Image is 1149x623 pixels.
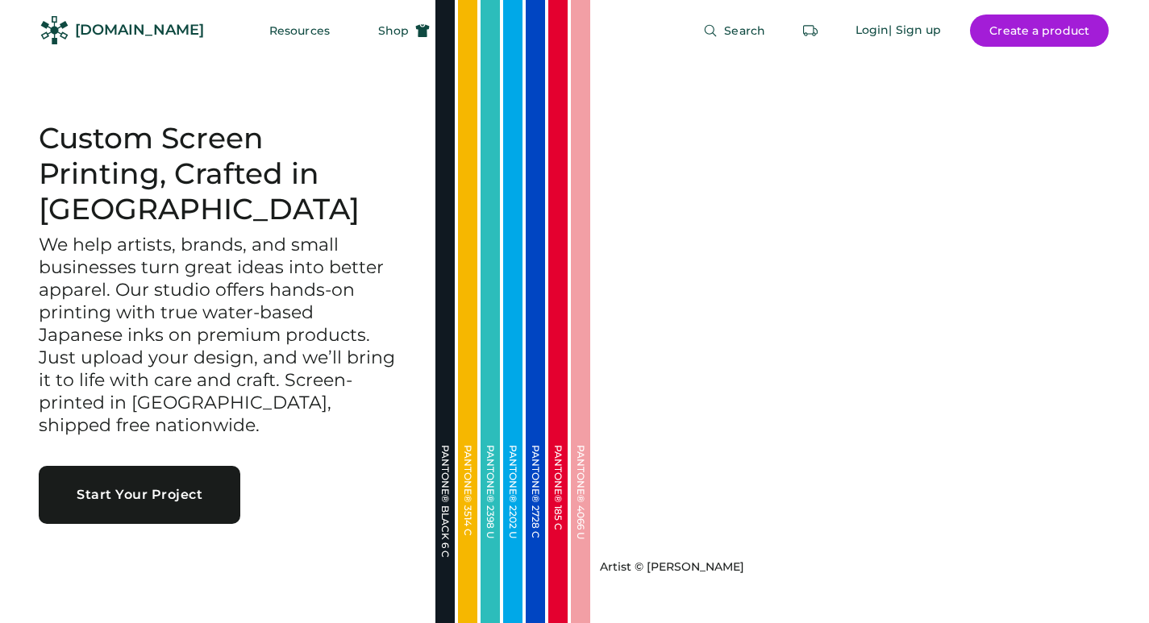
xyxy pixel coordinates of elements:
[39,466,240,524] button: Start Your Project
[75,20,204,40] div: [DOMAIN_NAME]
[39,121,397,227] h1: Custom Screen Printing, Crafted in [GEOGRAPHIC_DATA]
[724,25,765,36] span: Search
[508,445,518,606] div: PANTONE® 2202 U
[40,16,69,44] img: Rendered Logo - Screens
[856,23,889,39] div: Login
[463,445,473,606] div: PANTONE® 3514 C
[600,559,744,575] div: Artist © [PERSON_NAME]
[378,25,409,36] span: Shop
[576,445,585,606] div: PANTONE® 4066 U
[794,15,826,47] button: Retrieve an order
[250,15,349,47] button: Resources
[531,445,540,606] div: PANTONE® 2728 C
[39,234,397,436] h3: We help artists, brands, and small businesses turn great ideas into better apparel. Our studio of...
[553,445,563,606] div: PANTONE® 185 C
[440,445,450,606] div: PANTONE® BLACK 6 C
[593,553,744,575] a: Artist © [PERSON_NAME]
[970,15,1109,47] button: Create a product
[359,15,449,47] button: Shop
[485,445,495,606] div: PANTONE® 2398 U
[684,15,785,47] button: Search
[889,23,941,39] div: | Sign up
